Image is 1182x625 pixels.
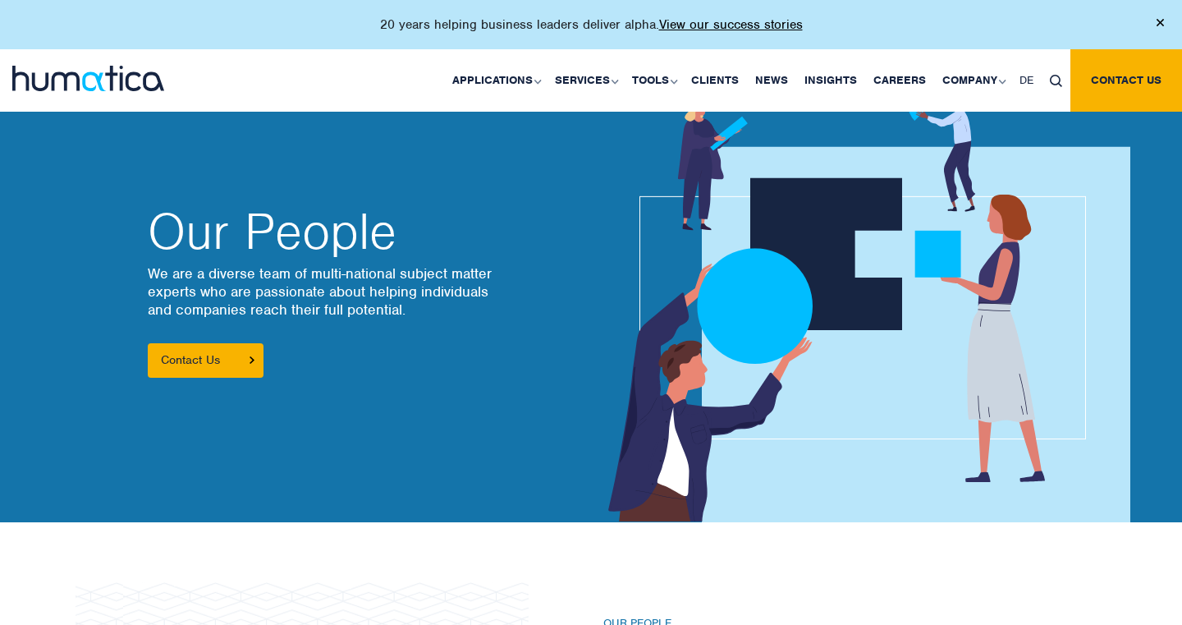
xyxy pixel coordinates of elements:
a: Company [934,49,1011,112]
a: Clients [683,49,747,112]
p: 20 years helping business leaders deliver alpha. [380,16,803,33]
a: Insights [796,49,865,112]
img: logo [12,66,164,91]
img: search_icon [1050,75,1062,87]
img: arrowicon [250,356,254,364]
a: News [747,49,796,112]
a: Applications [444,49,547,112]
a: View our success stories [659,16,803,33]
h2: Our People [148,207,575,256]
a: Services [547,49,624,112]
a: Contact Us [148,343,263,378]
a: Contact us [1070,49,1182,112]
img: about_banner1 [565,88,1130,522]
span: DE [1019,73,1033,87]
a: Tools [624,49,683,112]
a: Careers [865,49,934,112]
a: DE [1011,49,1042,112]
p: We are a diverse team of multi-national subject matter experts who are passionate about helping i... [148,264,575,319]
